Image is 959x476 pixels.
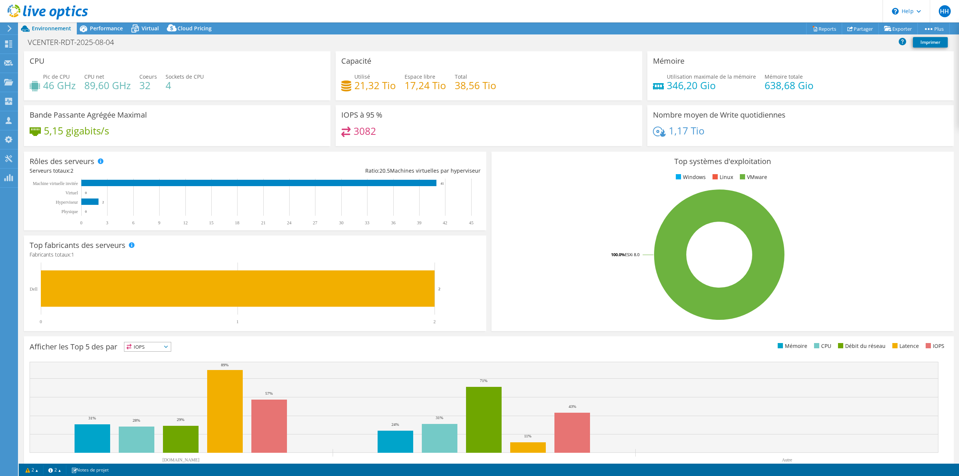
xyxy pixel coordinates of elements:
[178,25,212,32] span: Cloud Pricing
[806,23,842,34] a: Reports
[669,127,705,135] h4: 1,17 Tio
[455,73,467,80] span: Total
[90,25,123,32] span: Performance
[43,73,70,80] span: Pic de CPU
[341,111,382,119] h3: IOPS à 95 %
[32,25,71,32] span: Environnement
[43,81,76,90] h4: 46 GHz
[524,434,532,438] text: 11%
[236,319,239,324] text: 1
[255,167,481,175] div: Ratio: Machines virtuelles par hyperviseur
[892,8,899,15] svg: \n
[132,220,134,225] text: 6
[939,5,951,17] span: HH
[917,23,950,34] a: Plus
[625,252,639,257] tspan: ESXi 8.0
[441,182,444,185] text: 41
[30,167,255,175] div: Serveurs totaux:
[711,173,733,181] li: Linux
[365,220,369,225] text: 33
[776,342,807,350] li: Mémoire
[436,415,443,420] text: 31%
[30,157,94,166] h3: Rôles des serveurs
[33,181,78,186] tspan: Machine virtuelle invitée
[836,342,886,350] li: Débit du réseau
[405,81,446,90] h4: 17,24 Tio
[405,73,435,80] span: Espace libre
[339,220,344,225] text: 30
[313,220,317,225] text: 27
[80,220,82,225] text: 0
[455,81,496,90] h4: 38,56 Tio
[24,38,125,46] h1: VCENTER-RDT-2025-08-04
[265,391,273,395] text: 57%
[391,220,396,225] text: 36
[354,127,376,135] h4: 3082
[43,465,66,475] a: 2
[177,417,184,422] text: 29%
[40,319,42,324] text: 0
[738,173,767,181] li: VMware
[124,342,171,351] span: IOPS
[139,81,157,90] h4: 32
[30,286,37,292] text: Dell
[142,25,159,32] span: Virtual
[261,220,266,225] text: 21
[88,416,96,420] text: 31%
[842,23,879,34] a: Partager
[209,220,214,225] text: 15
[84,81,131,90] h4: 89,60 GHz
[20,465,43,475] a: 2
[611,252,625,257] tspan: 100.0%
[235,220,239,225] text: 18
[890,342,919,350] li: Latence
[66,190,78,195] text: Virtuel
[30,251,481,259] h4: Fabricants totaux:
[497,157,948,166] h3: Top systèmes d'exploitation
[183,220,188,225] text: 12
[765,73,803,80] span: Mémoire totale
[667,81,756,90] h4: 346,20 Gio
[480,378,487,383] text: 71%
[133,418,140,422] text: 28%
[71,251,74,258] span: 1
[782,457,792,463] text: Autre
[163,457,200,463] text: [DOMAIN_NAME]
[417,220,421,225] text: 39
[56,200,78,205] text: Hyperviseur
[85,191,87,195] text: 0
[812,342,831,350] li: CPU
[354,73,370,80] span: Utilisé
[569,404,576,409] text: 43%
[443,220,447,225] text: 42
[139,73,157,80] span: Coeurs
[765,81,814,90] h4: 638,68 Gio
[30,111,147,119] h3: Bande Passante Agrégée Maximal
[166,73,204,80] span: Sockets de CPU
[158,220,160,225] text: 9
[66,465,114,475] a: Notes de projet
[30,241,125,249] h3: Top fabricants des serveurs
[44,127,109,135] h4: 5,15 gigabits/s
[674,173,706,181] li: Windows
[913,37,948,48] a: Imprimer
[287,220,291,225] text: 24
[438,286,441,291] text: 2
[61,209,78,214] text: Physique
[924,342,944,350] li: IOPS
[653,57,684,65] h3: Mémoire
[85,210,87,213] text: 0
[70,167,73,174] span: 2
[391,422,399,427] text: 24%
[102,200,104,204] text: 2
[166,81,204,90] h4: 4
[30,57,45,65] h3: CPU
[653,111,786,119] h3: Nombre moyen de Write quotidiennes
[354,81,396,90] h4: 21,32 Tio
[84,73,104,80] span: CPU net
[106,220,108,225] text: 3
[379,167,390,174] span: 20.5
[433,319,436,324] text: 2
[667,73,756,80] span: Utilisation maximale de la mémoire
[221,363,229,367] text: 89%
